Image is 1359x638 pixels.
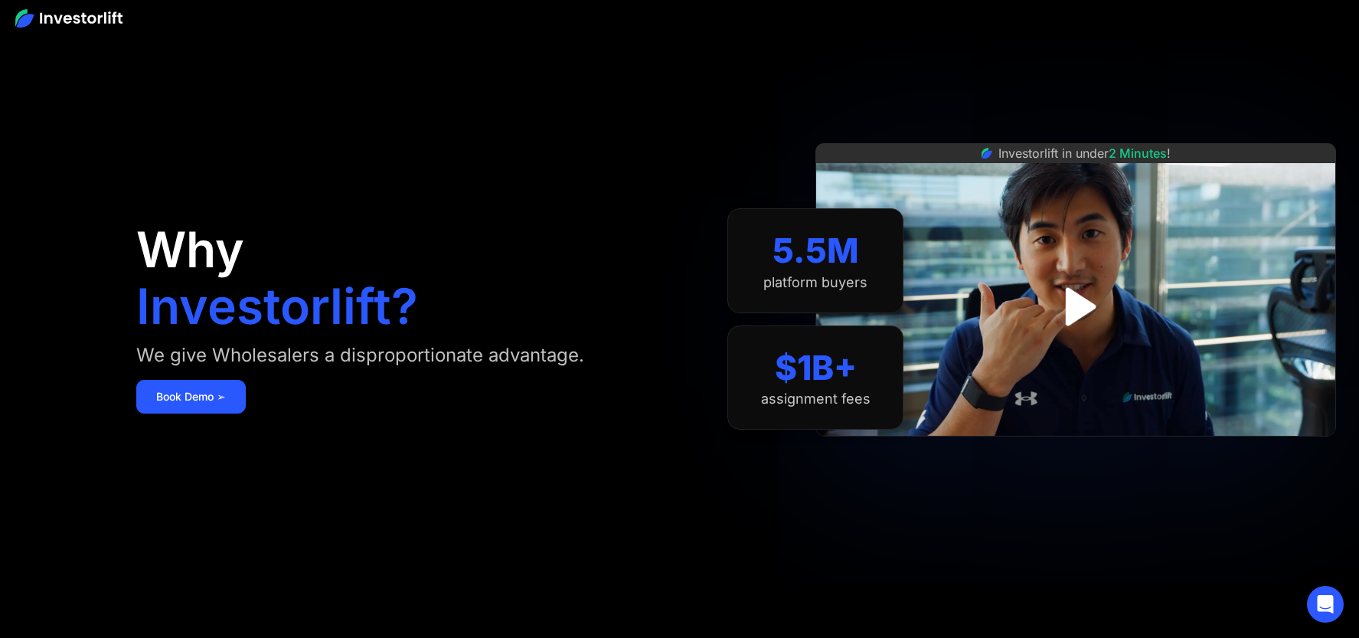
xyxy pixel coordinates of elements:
h1: Investorlift? [136,282,418,331]
iframe: Customer reviews powered by Trustpilot [961,444,1191,463]
span: 2 Minutes [1109,146,1167,161]
div: assignment fees [761,391,871,407]
div: Investorlift in under ! [998,144,1171,162]
div: 5.5M [773,231,859,271]
a: open lightbox [1042,273,1110,341]
div: We give Wholesalers a disproportionate advantage. [136,343,584,368]
a: Book Demo ➢ [136,380,246,414]
div: Open Intercom Messenger [1307,586,1344,623]
div: platform buyers [763,274,867,291]
h1: Why [136,225,244,274]
div: $1B+ [775,348,857,388]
